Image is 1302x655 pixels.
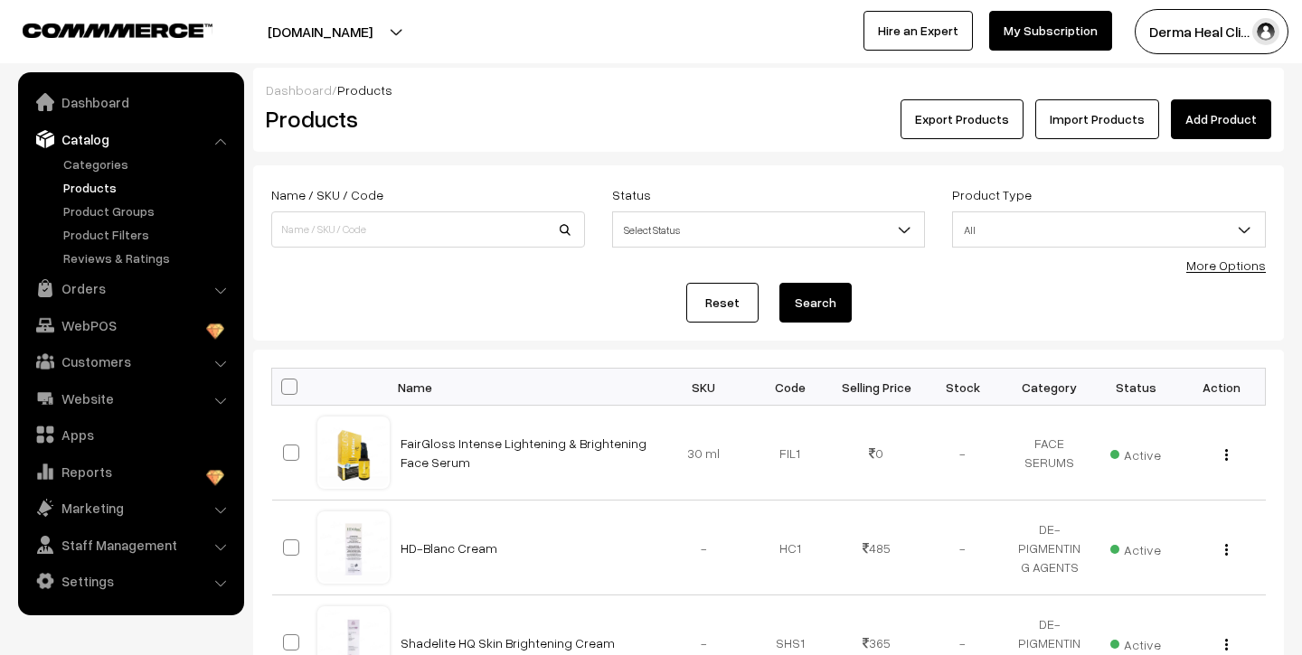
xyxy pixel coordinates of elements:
[901,99,1024,139] button: Export Products
[23,18,181,40] a: COMMMERCE
[23,86,238,118] a: Dashboard
[1171,99,1271,139] a: Add Product
[337,82,392,98] span: Products
[747,501,834,595] td: HC1
[989,11,1112,51] a: My Subscription
[23,272,238,304] a: Orders
[390,369,661,406] th: Name
[59,178,238,197] a: Products
[920,406,1006,501] td: -
[952,185,1032,204] label: Product Type
[834,406,920,501] td: 0
[612,211,926,248] span: Select Status
[612,185,651,204] label: Status
[59,248,238,267] a: Reviews & Ratings
[661,406,748,501] td: 30 ml
[613,214,925,246] span: Select Status
[1225,639,1228,650] img: Menu
[1225,449,1228,461] img: Menu
[779,283,852,323] button: Search
[920,369,1006,406] th: Stock
[834,369,920,406] th: Selling Price
[23,23,212,37] img: COMMMERCE
[266,82,332,98] a: Dashboard
[266,105,583,133] h2: Products
[1135,9,1288,54] button: Derma Heal Cli…
[1110,441,1161,464] span: Active
[23,123,238,155] a: Catalog
[1006,369,1093,406] th: Category
[59,154,238,173] a: Categories
[23,565,238,597] a: Settings
[686,283,759,323] a: Reset
[1092,369,1179,406] th: Status
[1110,536,1161,559] span: Active
[1110,631,1161,654] span: Active
[23,455,238,488] a: Reports
[23,491,238,524] a: Marketing
[23,382,238,415] a: Website
[401,435,646,470] a: FairGloss Intense Lightening & Brightening Face Serum
[863,11,973,51] a: Hire an Expert
[23,529,238,561] a: Staff Management
[747,406,834,501] td: FIL1
[1252,18,1279,45] img: user
[271,185,383,204] label: Name / SKU / Code
[266,80,1271,99] div: /
[747,369,834,406] th: Code
[401,540,497,556] a: HD-Blanc Cream
[920,501,1006,595] td: -
[23,309,238,342] a: WebPOS
[1006,501,1093,595] td: DE-PIGMENTING AGENTS
[1225,544,1228,556] img: Menu
[271,211,585,248] input: Name / SKU / Code
[59,225,238,244] a: Product Filters
[401,635,615,650] a: Shadelite HQ Skin Brightening Cream
[953,214,1265,246] span: All
[1035,99,1159,139] a: Import Products
[834,501,920,595] td: 485
[661,369,748,406] th: SKU
[59,201,238,220] a: Product Groups
[204,9,436,54] button: [DOMAIN_NAME]
[661,501,748,595] td: -
[1186,257,1266,273] a: More Options
[23,418,238,451] a: Apps
[1179,369,1266,406] th: Action
[1006,406,1093,501] td: FACE SERUMS
[952,211,1266,248] span: All
[23,345,238,378] a: Customers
